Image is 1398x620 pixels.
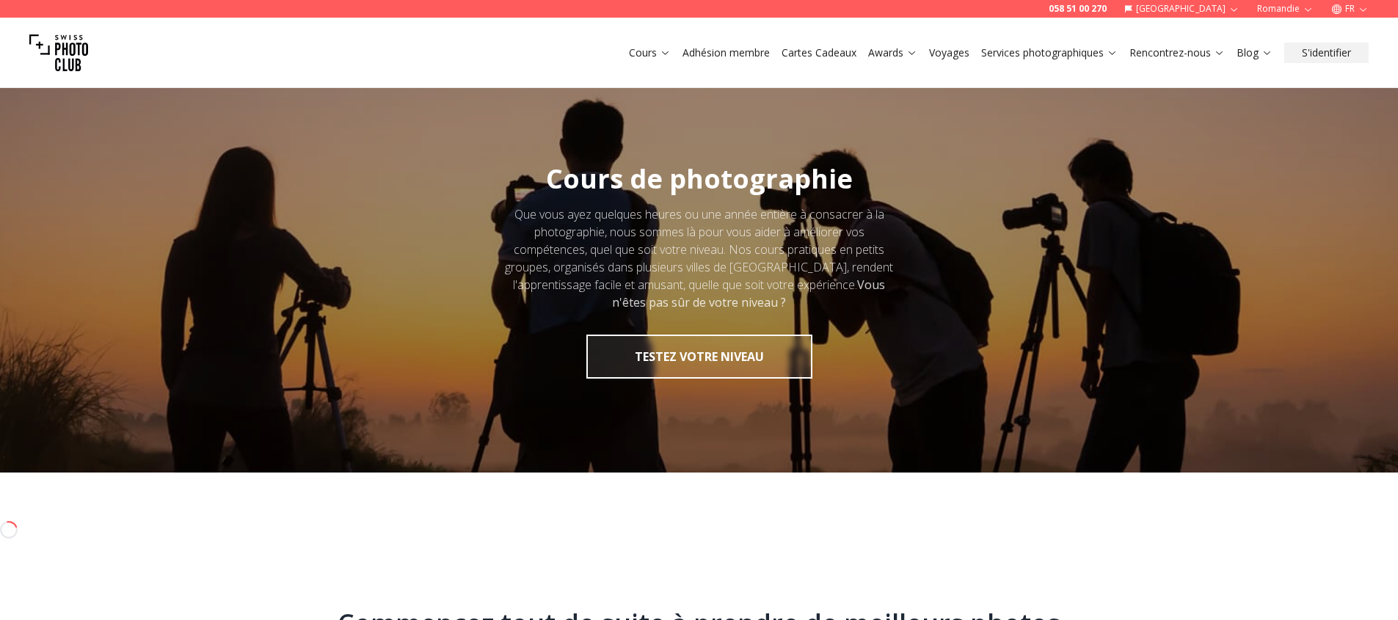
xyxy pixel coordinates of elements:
[981,45,1118,60] a: Services photographiques
[782,45,856,60] a: Cartes Cadeaux
[500,205,899,311] div: Que vous ayez quelques heures ou une année entière à consacrer à la photographie, nous sommes là ...
[868,45,917,60] a: Awards
[776,43,862,63] button: Cartes Cadeaux
[1231,43,1278,63] button: Blog
[1129,45,1225,60] a: Rencontrez-nous
[1237,45,1273,60] a: Blog
[677,43,776,63] button: Adhésion membre
[929,45,969,60] a: Voyages
[923,43,975,63] button: Voyages
[586,335,812,379] button: TESTEZ VOTRE NIVEAU
[629,45,671,60] a: Cours
[623,43,677,63] button: Cours
[546,161,853,197] span: Cours de photographie
[682,45,770,60] a: Adhésion membre
[1284,43,1369,63] button: S'identifier
[1124,43,1231,63] button: Rencontrez-nous
[29,23,88,82] img: Swiss photo club
[1049,3,1107,15] a: 058 51 00 270
[975,43,1124,63] button: Services photographiques
[862,43,923,63] button: Awards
